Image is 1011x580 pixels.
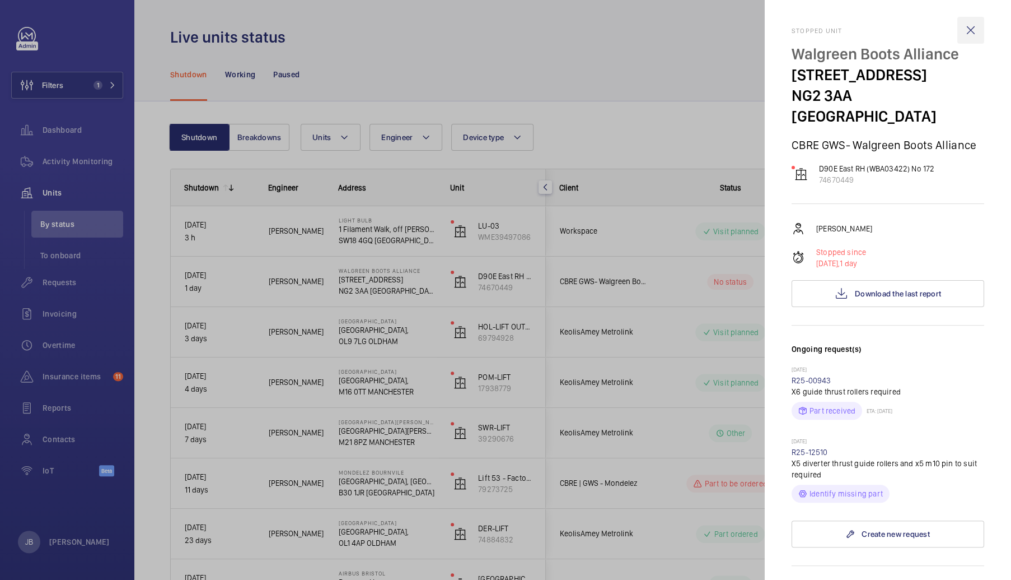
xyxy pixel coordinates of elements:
p: Stopped since [816,247,866,258]
p: Identify missing part [809,488,883,499]
a: R25-00943 [792,376,831,385]
p: ETA: [DATE] [862,407,892,414]
p: 74670449 [819,174,934,185]
p: D90E East RH (WBA03422) No 172 [819,163,934,174]
p: Part received [809,405,855,416]
p: X5 diverter thrust guide rollers and x5 m10 pin to suit required [792,458,984,480]
a: R25-12510 [792,448,828,457]
button: Download the last report [792,280,984,307]
h2: Stopped unit [792,27,984,35]
p: [DATE] [792,366,984,375]
p: [STREET_ADDRESS] [792,64,984,85]
span: [DATE], [816,259,840,268]
a: Create new request [792,521,984,547]
p: X6 guide thrust rollers required [792,386,984,397]
p: Walgreen Boots Alliance [792,44,984,64]
p: [DATE] [792,438,984,447]
h3: Ongoing request(s) [792,344,984,366]
p: NG2 3AA [GEOGRAPHIC_DATA] [792,85,984,127]
span: Download the last report [855,289,941,298]
img: elevator.svg [794,168,808,181]
p: CBRE GWS- Walgreen Boots Alliance [792,138,984,152]
p: 1 day [816,258,866,269]
p: [PERSON_NAME] [816,223,872,234]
